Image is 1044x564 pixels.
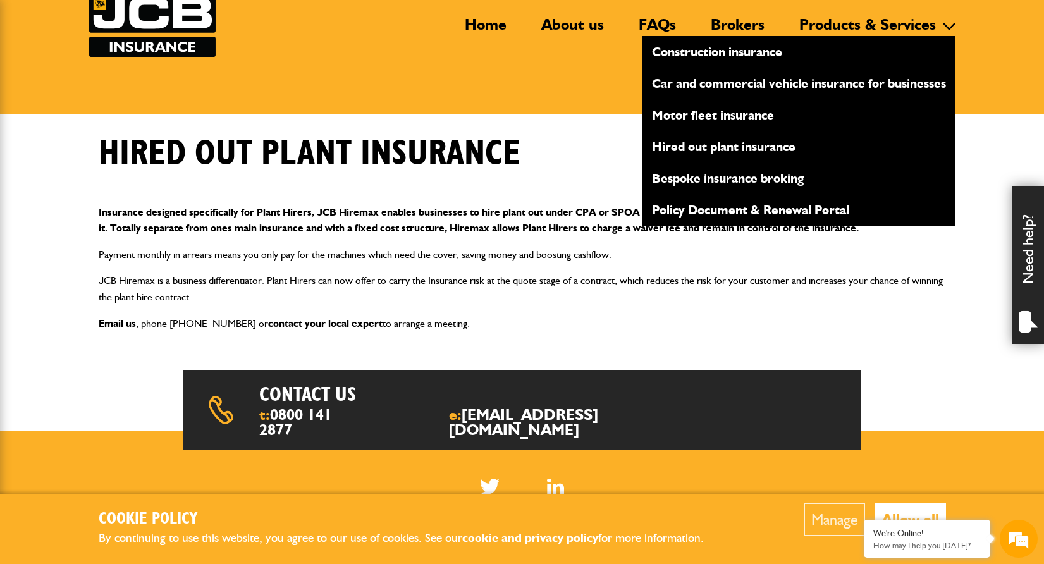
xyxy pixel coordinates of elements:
[642,199,955,221] a: Policy Document & Renewal Portal
[1012,186,1044,344] div: Need help?
[16,154,231,182] input: Enter your email address
[16,117,231,145] input: Enter your last name
[172,389,230,407] em: Start Chat
[873,541,981,550] p: How may I help you today?
[449,405,598,439] a: [EMAIL_ADDRESS][DOMAIN_NAME]
[99,510,725,529] h2: Cookie Policy
[875,503,946,536] button: Allow all
[873,528,981,539] div: We're Online!
[207,6,238,37] div: Minimize live chat window
[701,15,774,44] a: Brokers
[480,479,500,494] img: Twitter
[642,41,955,63] a: Construction insurance
[462,530,598,545] a: cookie and privacy policy
[547,479,564,494] a: LinkedIn
[547,479,564,494] img: Linked In
[532,15,613,44] a: About us
[99,317,136,329] a: Email us
[642,104,955,126] a: Motor fleet insurance
[449,407,661,438] span: e:
[99,133,520,175] h1: Hired out plant insurance
[804,503,865,536] button: Manage
[642,73,955,94] a: Car and commercial vehicle insurance for businesses
[99,316,946,332] p: , phone [PHONE_NUMBER] or to arrange a meeting.
[16,192,231,219] input: Enter your phone number
[642,136,955,157] a: Hired out plant insurance
[790,15,945,44] a: Products & Services
[455,15,516,44] a: Home
[21,70,53,88] img: d_20077148190_company_1631870298795_20077148190
[268,317,383,329] a: contact your local expert
[259,405,332,439] a: 0800 141 2877
[259,383,556,407] h2: Contact us
[16,229,231,379] textarea: Type your message and hit 'Enter'
[99,529,725,548] p: By continuing to use this website, you agree to our use of cookies. See our for more information.
[99,273,946,305] p: JCB Hiremax is a business differentiator. Plant Hirers can now offer to carry the Insurance risk ...
[629,15,685,44] a: FAQs
[99,247,946,263] p: Payment monthly in arrears means you only pay for the machines which need the cover, saving money...
[99,204,946,236] p: Insurance designed specifically for Plant Hirers, JCB Hiremax enables businesses to hire plant ou...
[259,407,343,438] span: t:
[642,168,955,189] a: Bespoke insurance broking
[66,71,212,87] div: Chat with us now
